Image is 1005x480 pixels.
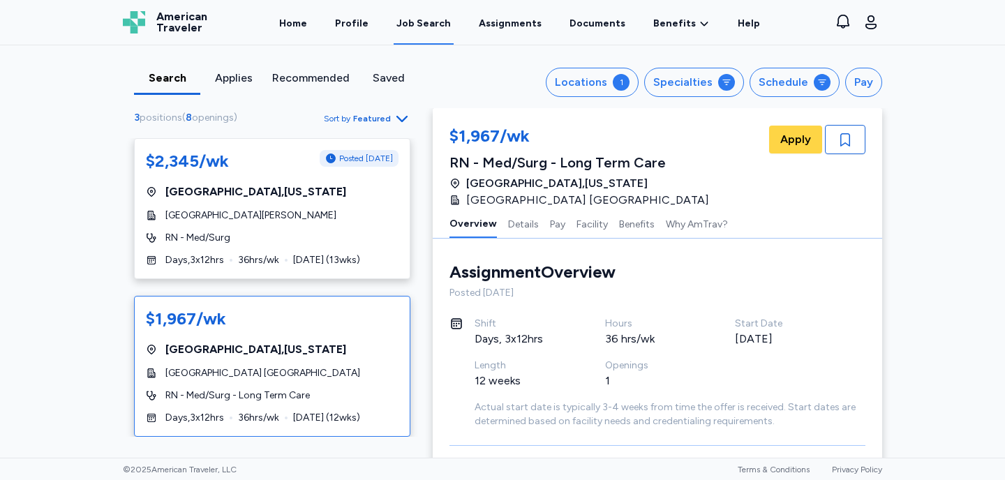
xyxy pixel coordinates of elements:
[854,74,873,91] div: Pay
[449,261,616,283] div: Assignment Overview
[134,112,243,126] div: ( )
[238,411,279,425] span: 36 hrs/wk
[653,17,710,31] a: Benefits
[165,183,346,200] span: [GEOGRAPHIC_DATA] , [US_STATE]
[394,1,454,45] a: Job Search
[324,110,410,127] button: Sort byFeatured
[192,112,234,124] span: openings
[666,209,728,238] button: Why AmTrav?
[605,359,702,373] div: Openings
[619,209,655,238] button: Benefits
[475,331,572,347] div: Days, 3x12hrs
[832,465,882,474] a: Privacy Policy
[186,112,192,124] span: 8
[165,209,336,223] span: [GEOGRAPHIC_DATA][PERSON_NAME]
[475,373,572,389] div: 12 weeks
[576,209,608,238] button: Facility
[449,286,865,300] div: Posted [DATE]
[605,373,702,389] div: 1
[206,70,261,87] div: Applies
[769,126,822,153] button: Apply
[605,317,702,331] div: Hours
[396,17,451,31] div: Job Search
[146,150,229,172] div: $2,345/wk
[165,231,230,245] span: RN - Med/Surg
[140,70,195,87] div: Search
[293,253,360,267] span: [DATE] ( 13 wks)
[475,400,865,428] div: Actual start date is typically 3-4 weeks from time the offer is received. Start dates are determi...
[146,308,226,330] div: $1,967/wk
[738,465,810,474] a: Terms & Conditions
[735,317,832,331] div: Start Date
[449,125,717,150] div: $1,967/wk
[653,17,696,31] span: Benefits
[475,317,572,331] div: Shift
[644,68,744,97] button: Specialties
[449,209,497,238] button: Overview
[735,331,832,347] div: [DATE]
[845,68,882,97] button: Pay
[165,341,346,358] span: [GEOGRAPHIC_DATA] , [US_STATE]
[508,209,539,238] button: Details
[466,192,709,209] span: [GEOGRAPHIC_DATA] [GEOGRAPHIC_DATA]
[449,153,717,172] div: RN - Med/Surg - Long Term Care
[361,70,416,87] div: Saved
[353,113,391,124] span: Featured
[165,366,360,380] span: [GEOGRAPHIC_DATA] [GEOGRAPHIC_DATA]
[475,359,572,373] div: Length
[466,175,648,192] span: [GEOGRAPHIC_DATA] , [US_STATE]
[546,68,639,97] button: Locations1
[759,74,808,91] div: Schedule
[272,70,350,87] div: Recommended
[134,112,140,124] span: 3
[238,253,279,267] span: 36 hrs/wk
[324,113,350,124] span: Sort by
[339,153,393,164] span: Posted [DATE]
[293,411,360,425] span: [DATE] ( 12 wks)
[780,131,811,148] span: Apply
[550,209,565,238] button: Pay
[653,74,713,91] div: Specialties
[140,112,182,124] span: positions
[613,74,630,91] div: 1
[165,389,310,403] span: RN - Med/Surg - Long Term Care
[555,74,607,91] div: Locations
[165,253,224,267] span: Days , 3 x 12 hrs
[123,464,237,475] span: © 2025 American Traveler, LLC
[156,11,207,33] span: American Traveler
[605,331,702,347] div: 36 hrs/wk
[750,68,840,97] button: Schedule
[123,11,145,33] img: Logo
[165,411,224,425] span: Days , 3 x 12 hrs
